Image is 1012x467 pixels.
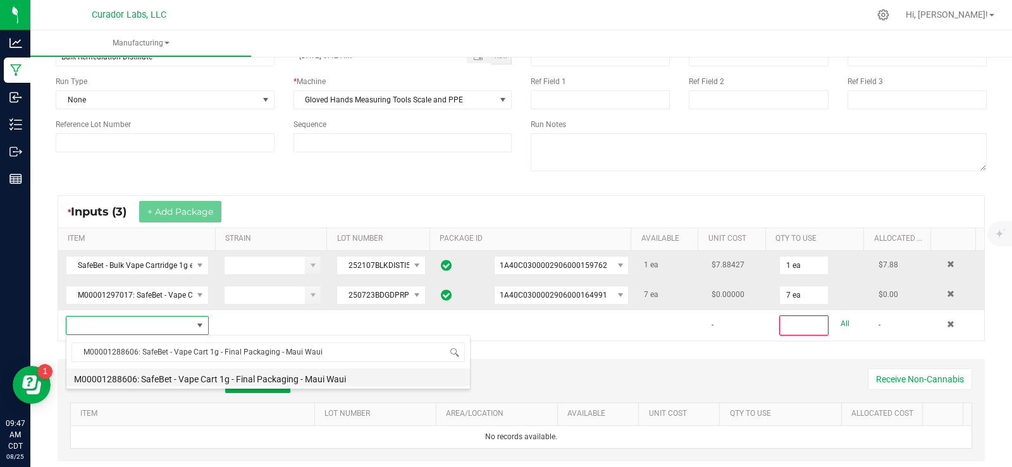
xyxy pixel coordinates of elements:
span: $7.88427 [712,260,744,269]
span: $0.00000 [712,290,744,299]
a: Allocated CostSortable [851,409,918,419]
button: Receive Non-Cannabis [868,368,972,390]
span: Gloved Hands Measuring Tools Scale and PPE [294,91,496,109]
button: + Add Package [139,201,221,222]
span: Manufacturing [30,38,251,49]
span: Inputs (3) [71,205,139,219]
a: LOT NUMBERSortable [337,234,425,244]
span: ea [650,260,658,269]
inline-svg: Outbound [9,145,22,158]
span: NO DATA FOUND [494,286,629,305]
span: Ref Field 2 [689,77,724,86]
a: ITEMSortable [80,409,309,419]
span: 252107BLKDISTI5 [337,257,409,274]
span: Run Notes [531,120,566,129]
span: Sequence [293,120,326,129]
span: ea [650,290,658,299]
span: - [879,320,880,329]
span: In Sync [441,288,452,303]
span: Curador Labs, LLC [92,9,166,20]
div: Manage settings [875,9,891,21]
p: 08/25 [6,452,25,461]
a: Sortable [932,409,958,419]
a: QTY TO USESortable [730,409,837,419]
span: Hi, [PERSON_NAME]! [906,9,988,20]
span: 250723BDGDPRP [337,286,409,304]
span: - [712,320,713,329]
a: AVAILABLESortable [641,234,693,244]
td: No records available. [71,426,972,448]
inline-svg: Analytics [9,37,22,49]
span: SafeBet - Bulk Vape Cartridge 1g each - Bubblegum [66,257,192,274]
a: STRAINSortable [225,234,322,244]
a: Allocated CostSortable [874,234,926,244]
a: Unit CostSortable [649,409,715,419]
span: Run Type [56,76,87,87]
a: PACKAGE IDSortable [440,234,626,244]
inline-svg: Inventory [9,118,22,131]
a: AREA/LOCATIONSortable [446,409,553,419]
a: LOT NUMBERSortable [324,409,431,419]
inline-svg: Manufacturing [9,64,22,76]
span: Ref Field 3 [848,77,883,86]
a: Sortable [941,234,971,244]
p: 09:47 AM CDT [6,418,25,452]
a: AVAILABLESortable [567,409,634,419]
inline-svg: Reports [9,173,22,185]
a: ITEMSortable [68,234,210,244]
span: 1A40C0300002906000164991 [500,291,607,300]
span: NO DATA FOUND [494,256,629,275]
iframe: Resource center [13,366,51,404]
a: All [841,315,849,332]
span: In Sync [441,258,452,273]
span: $7.88 [879,260,898,269]
span: Ref Field 1 [531,77,566,86]
span: $0.00 [879,290,898,299]
iframe: Resource center unread badge [37,364,52,379]
span: Reference Lot Number [56,120,131,129]
span: 7 [644,290,648,299]
span: M00001297017: SafeBet - Vape Cart 1g - Final Packaging - Grand Daddy Purple (GDP) [66,286,192,304]
span: 1 [644,260,648,269]
span: 1A40C0300002906000159762 [500,261,607,270]
a: Manufacturing [30,30,251,57]
span: Machine [297,77,326,86]
a: Unit CostSortable [708,234,760,244]
span: None [56,91,258,109]
a: QTY TO USESortable [775,234,859,244]
inline-svg: Inbound [9,91,22,104]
